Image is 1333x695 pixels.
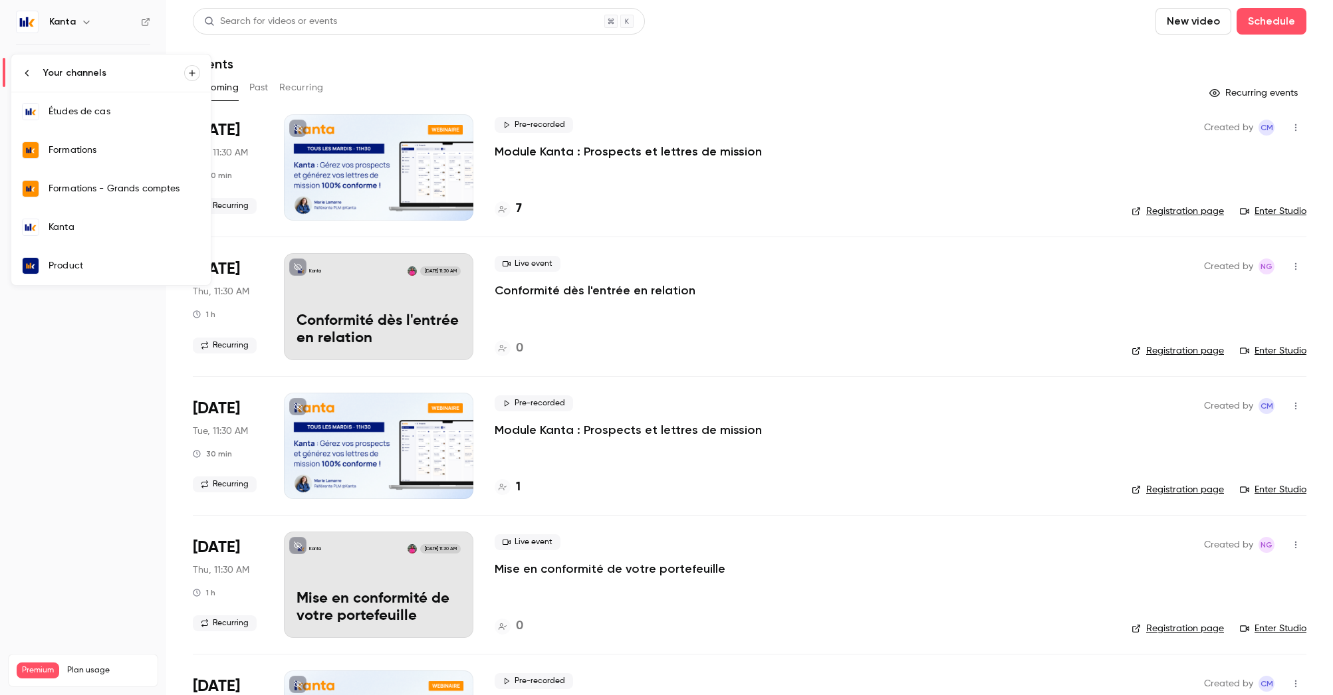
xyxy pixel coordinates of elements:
img: Formations - Grands comptes [23,181,39,197]
img: Kanta [23,219,39,235]
img: Études de cas [23,104,39,120]
img: Product [23,258,39,274]
div: Formations - Grands comptes [49,182,200,195]
div: Études de cas [49,105,200,118]
div: Product [49,259,200,272]
img: Formations [23,142,39,158]
div: Formations [49,144,200,157]
div: Kanta [49,221,200,234]
div: Your channels [43,66,184,80]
